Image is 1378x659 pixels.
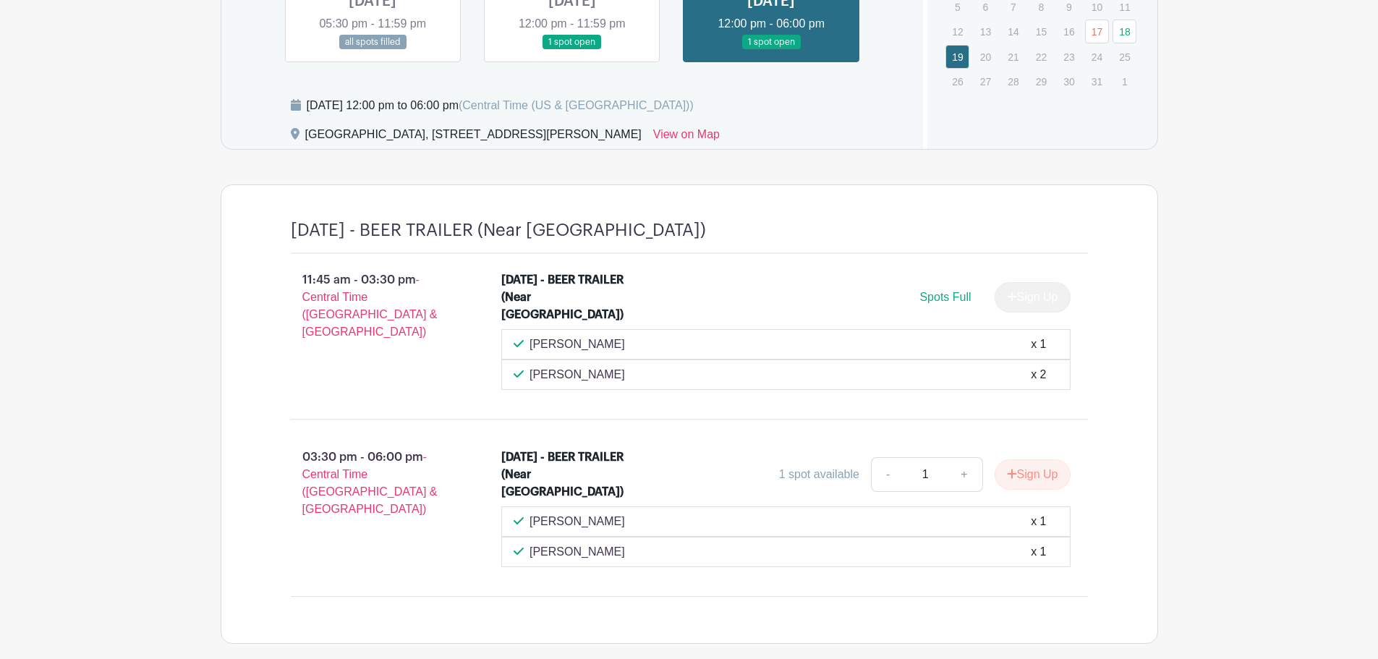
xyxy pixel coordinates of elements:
[1057,46,1081,68] p: 23
[302,273,438,338] span: - Central Time ([GEOGRAPHIC_DATA] & [GEOGRAPHIC_DATA])
[529,336,625,353] p: [PERSON_NAME]
[1001,20,1025,43] p: 14
[1001,46,1025,68] p: 21
[1029,70,1053,93] p: 29
[946,457,982,492] a: +
[974,70,998,93] p: 27
[302,451,438,515] span: - Central Time ([GEOGRAPHIC_DATA] & [GEOGRAPHIC_DATA])
[305,126,642,149] div: [GEOGRAPHIC_DATA], [STREET_ADDRESS][PERSON_NAME]
[268,265,479,346] p: 11:45 am - 03:30 pm
[974,20,998,43] p: 13
[291,220,706,241] h4: [DATE] - BEER TRAILER (Near [GEOGRAPHIC_DATA])
[268,443,479,524] p: 03:30 pm - 06:00 pm
[529,366,625,383] p: [PERSON_NAME]
[459,99,694,111] span: (Central Time (US & [GEOGRAPHIC_DATA]))
[1113,20,1136,43] a: 18
[779,466,859,483] div: 1 spot available
[1029,46,1053,68] p: 22
[1001,70,1025,93] p: 28
[1029,20,1053,43] p: 15
[529,513,625,530] p: [PERSON_NAME]
[1031,336,1046,353] div: x 1
[871,457,904,492] a: -
[1085,70,1109,93] p: 31
[501,271,626,323] div: [DATE] - BEER TRAILER (Near [GEOGRAPHIC_DATA])
[1057,70,1081,93] p: 30
[501,448,626,501] div: [DATE] - BEER TRAILER (Near [GEOGRAPHIC_DATA])
[1031,366,1046,383] div: x 2
[1031,543,1046,561] div: x 1
[653,126,720,149] a: View on Map
[1085,46,1109,68] p: 24
[1031,513,1046,530] div: x 1
[995,459,1071,490] button: Sign Up
[919,291,971,303] span: Spots Full
[974,46,998,68] p: 20
[1057,20,1081,43] p: 16
[945,70,969,93] p: 26
[307,97,694,114] div: [DATE] 12:00 pm to 06:00 pm
[945,45,969,69] a: 19
[1113,46,1136,68] p: 25
[945,20,969,43] p: 12
[1085,20,1109,43] a: 17
[1113,70,1136,93] p: 1
[529,543,625,561] p: [PERSON_NAME]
